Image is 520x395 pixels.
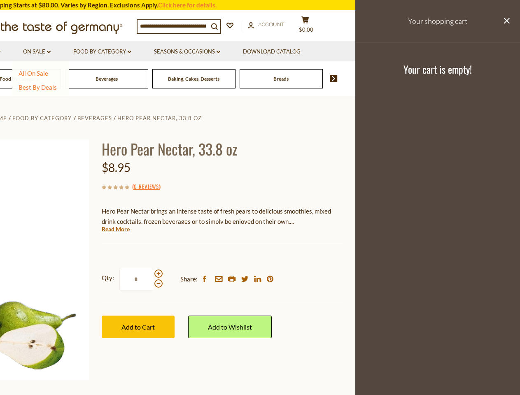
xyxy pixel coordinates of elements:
[12,115,72,121] a: Food By Category
[168,76,219,82] a: Baking, Cakes, Desserts
[258,21,284,28] span: Account
[102,273,114,283] strong: Qty:
[121,323,155,331] span: Add to Cart
[102,225,130,233] a: Read More
[96,76,118,82] a: Beverages
[158,1,217,9] a: Click here for details.
[132,182,161,191] span: ( )
[117,115,202,121] a: Hero Pear Nectar, 33.8 oz
[19,84,57,91] a: Best By Deals
[248,20,284,29] a: Account
[299,26,313,33] span: $0.00
[119,268,153,290] input: Qty:
[154,47,220,56] a: Seasons & Occasions
[73,47,131,56] a: Food By Category
[134,182,159,191] a: 0 Reviews
[102,206,343,227] p: Hero Pear Nectar brings an intense taste of fresh pears to delicious smoothies, mixed drink cockt...
[330,75,338,82] img: next arrow
[23,47,51,56] a: On Sale
[243,47,301,56] a: Download Catalog
[77,115,112,121] a: Beverages
[102,139,343,158] h1: Hero Pear Nectar, 33.8 oz
[366,63,510,75] h3: Your cart is empty!
[273,76,289,82] a: Breads
[102,160,131,174] span: $8.95
[293,16,318,37] button: $0.00
[19,70,48,77] a: All On Sale
[188,316,272,338] a: Add to Wishlist
[180,274,198,284] span: Share:
[102,316,175,338] button: Add to Cart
